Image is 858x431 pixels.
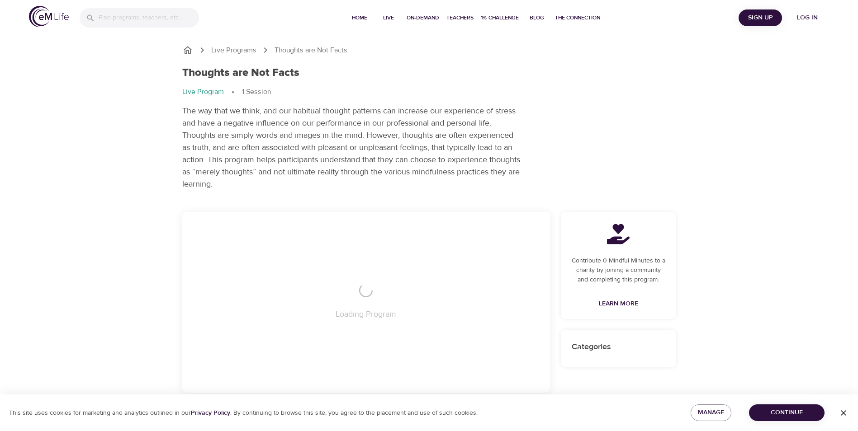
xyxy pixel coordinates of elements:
span: The Connection [555,13,600,23]
p: Categories [572,341,665,353]
span: Sign Up [742,12,778,23]
span: On-Demand [407,13,439,23]
button: Log in [786,9,829,26]
span: Manage [698,407,724,418]
p: Thoughts are Not Facts [275,45,347,56]
p: Live Program [182,87,224,97]
span: Teachers [446,13,474,23]
span: Continue [756,407,817,418]
p: Loading Program [336,308,396,320]
span: Log in [789,12,825,23]
button: Continue [749,404,825,421]
a: Live Programs [211,45,256,56]
span: Live [378,13,399,23]
input: Find programs, teachers, etc... [99,8,199,28]
nav: breadcrumb [182,87,676,98]
a: Privacy Policy [191,409,230,417]
span: Learn More [599,298,638,309]
p: The way that we think, and our habitual thought patterns can increase our experience of stress an... [182,105,521,190]
span: Blog [526,13,548,23]
span: 1% Challenge [481,13,519,23]
a: Learn More [595,295,642,312]
img: logo [29,6,69,27]
h1: Thoughts are Not Facts [182,66,299,80]
p: Contribute 0 Mindful Minutes to a charity by joining a community and completing this program. [572,256,665,285]
nav: breadcrumb [182,45,676,56]
span: Home [349,13,370,23]
button: Manage [691,404,731,421]
button: Sign Up [739,9,782,26]
p: 1 Session [242,87,271,97]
